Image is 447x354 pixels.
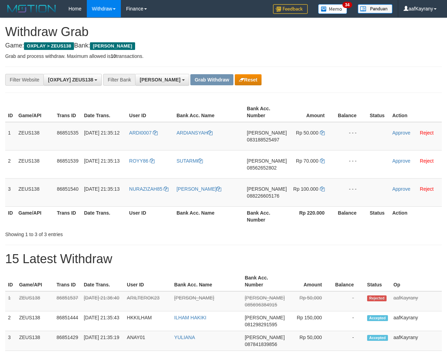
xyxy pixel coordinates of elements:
span: Copy 088226605176 to clipboard [247,193,279,199]
span: Rp 100.000 [293,186,318,192]
span: Copy 087841839856 to clipboard [245,342,277,347]
td: 3 [5,331,16,351]
a: Approve [392,186,410,192]
span: Copy 085696384915 to clipboard [245,302,277,308]
a: YULIANA [174,335,195,340]
th: Bank Acc. Number [244,206,290,226]
td: aafKayrany [391,291,442,311]
div: Filter Bank [103,74,135,86]
a: ROYY86 [129,158,155,164]
td: 2 [5,150,16,178]
td: - [332,311,364,331]
td: [DATE] 21:35:43 [81,311,124,331]
td: - - - [335,178,367,206]
th: Amount [290,102,335,122]
td: ZEUS138 [16,122,54,150]
th: Date Trans. [81,271,124,291]
a: Copy 50000 to clipboard [320,130,325,136]
td: ZEUS138 [16,311,54,331]
td: 86851444 [54,311,81,331]
th: Trans ID [54,206,81,226]
td: 1 [5,122,16,150]
td: - [332,331,364,351]
td: ZEUS138 [16,150,54,178]
td: aafKayrany [391,331,442,351]
span: 34 [342,2,352,8]
button: Reset [235,74,262,85]
a: ILHAM HAKIKI [174,315,207,320]
span: OXPLAY > ZEUS138 [24,42,74,50]
td: aafKayrany [391,311,442,331]
td: HKKILHAM [124,311,171,331]
span: ARDI0007 [129,130,152,136]
button: [OXPLAY] ZEUS138 [43,74,102,86]
th: Trans ID [54,271,81,291]
span: [DATE] 21:35:12 [84,130,119,136]
button: Grab Withdraw [190,74,233,85]
th: User ID [126,206,174,226]
td: [DATE] 21:36:40 [81,291,124,311]
span: Rp 50.000 [296,130,318,136]
a: [PERSON_NAME] [174,295,214,301]
span: [PERSON_NAME] [90,42,135,50]
th: Game/API [16,102,54,122]
span: Copy 081298291595 to clipboard [245,322,277,327]
span: [PERSON_NAME] [245,295,285,301]
a: SUTARMI [176,158,203,164]
th: Game/API [16,206,54,226]
th: Bank Acc. Name [172,271,242,291]
a: Copy 70000 to clipboard [320,158,325,164]
span: [PERSON_NAME] [245,335,285,340]
span: [PERSON_NAME] [140,77,180,83]
td: ZEUS138 [16,291,54,311]
span: [PERSON_NAME] [247,130,287,136]
span: NURAZIZAH85 [129,186,163,192]
th: Trans ID [54,102,81,122]
td: 1 [5,291,16,311]
th: Game/API [16,271,54,291]
th: Bank Acc. Number [244,102,290,122]
td: - - - [335,122,367,150]
span: [PERSON_NAME] [247,186,287,192]
span: [DATE] 21:35:13 [84,186,119,192]
a: NURAZIZAH85 [129,186,169,192]
a: ARDI0007 [129,130,158,136]
th: User ID [126,102,174,122]
a: ARDIANSYAH [176,130,213,136]
th: Balance [335,102,367,122]
span: [OXPLAY] ZEUS138 [48,77,93,83]
div: Filter Website [5,74,43,86]
span: Accepted [367,335,388,341]
td: 3 [5,178,16,206]
td: Rp 50,000 [288,331,332,351]
h1: Withdraw Grab [5,25,442,39]
span: Rp 70.000 [296,158,318,164]
a: Copy 100000 to clipboard [320,186,325,192]
th: Status [364,271,391,291]
a: Reject [420,158,434,164]
div: Showing 1 to 3 of 3 entries [5,228,181,238]
a: Approve [392,158,410,164]
th: Status [367,102,390,122]
td: 86851429 [54,331,81,351]
span: 86851535 [57,130,78,136]
a: Reject [420,130,434,136]
td: ARILTEROK23 [124,291,171,311]
span: Copy 08562652802 to clipboard [247,165,277,171]
a: [PERSON_NAME] [176,186,221,192]
th: ID [5,102,16,122]
th: Bank Acc. Name [174,102,244,122]
th: Action [389,102,442,122]
td: ZEUS138 [16,178,54,206]
td: - [332,291,364,311]
span: [PERSON_NAME] [247,158,287,164]
p: Grab and process withdraw. Maximum allowed is transactions. [5,53,442,60]
span: [DATE] 21:35:13 [84,158,119,164]
th: Bank Acc. Name [174,206,244,226]
td: ANAY01 [124,331,171,351]
th: Bank Acc. Number [242,271,288,291]
th: Balance [335,206,367,226]
th: User ID [124,271,171,291]
img: Button%20Memo.svg [318,4,347,14]
strong: 10 [110,53,116,59]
